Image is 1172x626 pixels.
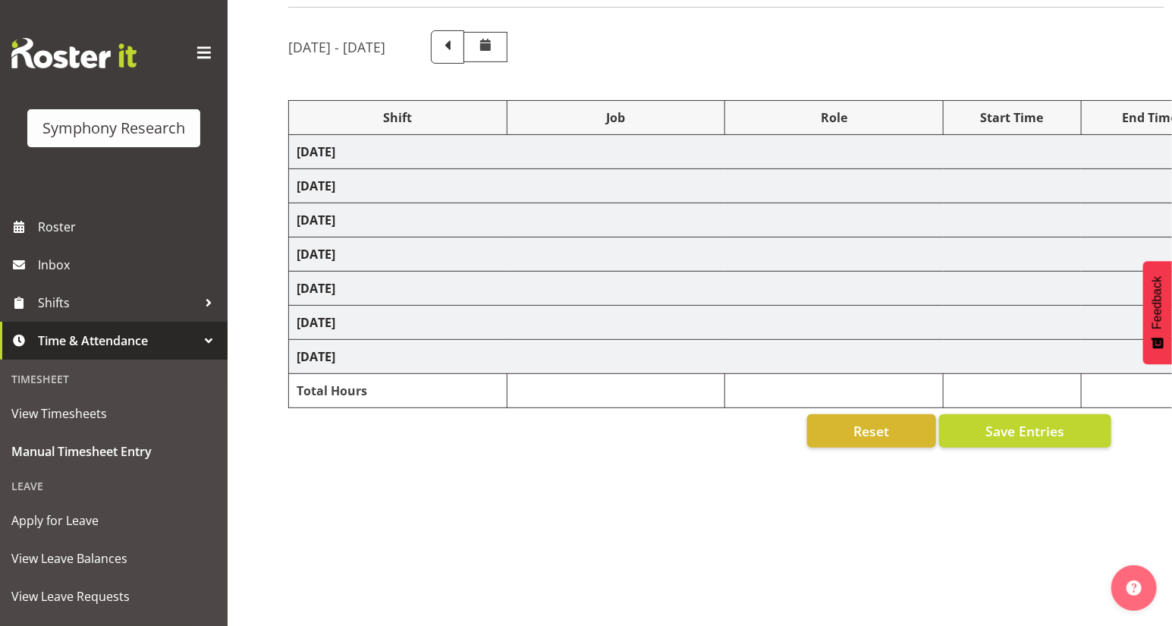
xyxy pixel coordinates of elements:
[853,421,889,441] span: Reset
[42,117,185,140] div: Symphony Research
[951,109,1073,127] div: Start Time
[4,577,224,615] a: View Leave Requests
[11,509,216,532] span: Apply for Leave
[4,502,224,539] a: Apply for Leave
[297,109,499,127] div: Shift
[985,421,1064,441] span: Save Entries
[288,39,385,55] h5: [DATE] - [DATE]
[11,585,216,608] span: View Leave Requests
[1143,261,1172,364] button: Feedback - Show survey
[1126,580,1142,596] img: help-xxl-2.png
[38,329,197,352] span: Time & Attendance
[807,414,936,448] button: Reset
[11,547,216,570] span: View Leave Balances
[4,470,224,502] div: Leave
[11,402,216,425] span: View Timesheets
[38,253,220,276] span: Inbox
[939,414,1111,448] button: Save Entries
[515,109,718,127] div: Job
[11,440,216,463] span: Manual Timesheet Entry
[1151,276,1164,329] span: Feedback
[4,539,224,577] a: View Leave Balances
[4,395,224,433] a: View Timesheets
[38,291,197,314] span: Shifts
[38,215,220,238] span: Roster
[289,374,507,408] td: Total Hours
[4,433,224,470] a: Manual Timesheet Entry
[11,38,137,68] img: Rosterit website logo
[733,109,935,127] div: Role
[4,363,224,395] div: Timesheet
